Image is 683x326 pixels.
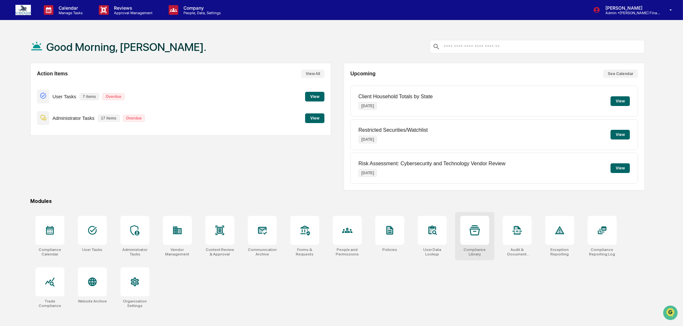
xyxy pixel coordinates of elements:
a: Powered byPylon [45,150,78,155]
p: 17 items [98,115,120,122]
p: [PERSON_NAME] [600,5,660,11]
div: Compliance Calendar [35,247,64,256]
a: 🖐️Preclearance [4,120,44,131]
p: Company [178,5,224,11]
div: User Data Lookup [418,247,447,256]
img: logo [15,5,31,15]
p: Manage Tasks [53,11,86,15]
img: 1746055101610-c473b297-6a78-478c-a979-82029cc54cd1 [6,91,18,102]
p: Calendar [53,5,86,11]
div: Compliance Library [460,247,489,256]
div: We're available if you need us! [22,97,81,102]
a: 🔎Data Lookup [4,132,43,144]
div: Trade Compliance [35,299,64,308]
img: Greenboard [6,35,19,48]
span: Pylon [64,150,78,155]
span: Data Lookup [13,135,41,141]
p: Administrator Tasks [52,115,95,121]
div: Forms & Requests [290,247,319,256]
a: View [305,115,324,121]
div: Exception Reporting [545,247,574,256]
button: See Calendar [603,70,638,78]
div: Organization Settings [120,299,149,308]
div: 🔎 [6,135,12,140]
p: Overdue [102,93,125,100]
p: Reviews [109,5,156,11]
div: User Tasks [82,247,102,252]
iframe: Open customer support [662,305,680,322]
h1: Good Morning, [PERSON_NAME]. [46,41,206,53]
p: How can we help? [6,55,117,65]
span: Preclearance [13,122,42,129]
p: Client Household Totals by State [359,94,433,100]
div: Content Review & Approval [205,247,234,256]
p: People, Data, Settings [178,11,224,15]
div: Compliance Reporting Log [588,247,617,256]
p: Approval Management [109,11,156,15]
div: People and Permissions [333,247,362,256]
div: Administrator Tasks [120,247,149,256]
span: Attestations [53,122,80,129]
div: Vendor Management [163,247,192,256]
p: User Tasks [52,94,76,99]
p: Risk Assessment: Cybersecurity and Technology Vendor Review [359,161,506,167]
p: 7 items [80,93,99,100]
button: View [305,92,324,101]
a: 🗄️Attestations [44,120,82,131]
div: 🗄️ [47,123,52,128]
button: View [611,130,630,139]
p: Restricted Securities/Watchlist [359,127,428,133]
button: View [305,113,324,123]
div: Audit & Document Logs [503,247,532,256]
button: Start new chat [109,92,117,100]
div: 🖐️ [6,123,12,128]
a: View [305,93,324,99]
button: View [611,163,630,173]
div: Start new chat [22,91,106,97]
p: [DATE] [359,102,377,110]
div: Modules [30,198,645,204]
div: Policies [382,247,397,252]
button: View All [301,70,324,78]
p: [DATE] [359,136,377,143]
h2: Upcoming [351,71,376,77]
button: View [611,96,630,106]
p: Overdue [123,115,145,122]
p: Admin • [PERSON_NAME] Financial Group [600,11,660,15]
h2: Action Items [37,71,68,77]
div: Website Archive [78,299,107,303]
p: [DATE] [359,169,377,177]
div: Communications Archive [248,247,277,256]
